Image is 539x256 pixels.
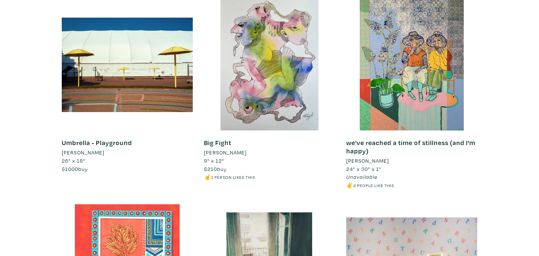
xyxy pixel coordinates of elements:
[62,148,193,157] a: [PERSON_NAME]
[346,157,389,165] li: [PERSON_NAME]
[346,138,475,155] a: we've reached a time of stillness (and I'm happy)
[62,138,132,147] a: Umbrella - Playground
[353,183,394,188] small: 2 people like this
[204,165,227,172] span: buy
[346,173,377,180] span: Unavailable
[211,174,255,180] small: 1 person likes this
[346,181,477,189] li: ✌️
[204,138,231,147] a: Big Fight
[62,165,88,172] span: buy
[204,157,224,164] span: 9" x 12"
[204,148,247,157] li: [PERSON_NAME]
[204,165,217,172] span: $210
[62,157,85,164] span: 26" x 18"
[62,148,104,157] li: [PERSON_NAME]
[204,173,335,181] li: ☝️
[346,157,477,165] a: [PERSON_NAME]
[204,148,335,157] a: [PERSON_NAME]
[62,165,78,172] span: $1000
[346,165,381,172] span: 24" x 30" x 1"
